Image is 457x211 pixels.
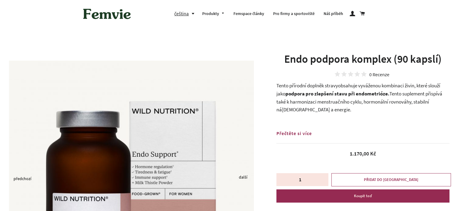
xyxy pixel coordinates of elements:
span: Přečtěte si více [276,130,312,136]
button: Koupit teď [276,189,449,203]
span: PŘIDAT DO [GEOGRAPHIC_DATA] [364,177,418,182]
span: oplněk stravy [310,82,338,89]
div: 0 Recenze [369,72,389,77]
button: čeština [174,10,198,18]
p: Tento přírodní d [276,82,449,113]
span: obsahuje vyváženou kombinaci živin, které slouží jako [276,82,440,97]
a: Pro firmy a sportoviště [269,6,319,22]
img: Femvie [80,5,134,23]
button: PŘIDAT DO [GEOGRAPHIC_DATA] [331,173,451,186]
h1: Endo podpora komplex (90 kapslí) [276,52,449,67]
a: Femspace články [229,6,269,22]
strong: podpora pro zlepšení stavu při endometrióze. [285,90,389,97]
button: Previous [14,179,17,180]
button: Next [239,177,242,179]
a: Náš příběh [319,6,348,22]
a: Produkty [198,6,229,22]
span: 1.170,00 Kč [350,150,376,157]
span: Tento suplement přispívá také k harmonizaci menstruačního cyklu, hormonální rovnováhy, stabilní n... [276,90,442,113]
